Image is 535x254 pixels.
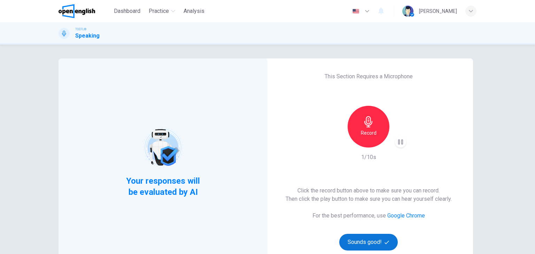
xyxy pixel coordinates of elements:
h6: For the best performance, use [312,212,425,220]
img: robot icon [141,125,185,169]
button: Sounds good! [339,234,398,251]
h6: Click the record button above to make sure you can record. Then click the play button to make sur... [286,186,452,203]
h6: This Section Requires a Microphone [325,72,413,81]
span: Your responses will be evaluated by AI [121,175,206,198]
span: Analysis [184,7,204,15]
button: Practice [146,5,178,17]
div: [PERSON_NAME] [419,7,457,15]
span: Practice [149,7,169,15]
h6: 1/10s [361,153,376,161]
button: Record [348,106,389,148]
a: Google Chrome [387,212,425,219]
h6: Record [361,129,377,137]
img: OpenEnglish logo [59,4,95,18]
img: en [351,9,360,14]
img: Profile picture [402,6,413,17]
span: TOEFL® [75,27,86,32]
span: Dashboard [114,7,140,15]
a: OpenEnglish logo [59,4,111,18]
button: Analysis [181,5,207,17]
button: Dashboard [111,5,143,17]
h1: Speaking [75,32,100,40]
